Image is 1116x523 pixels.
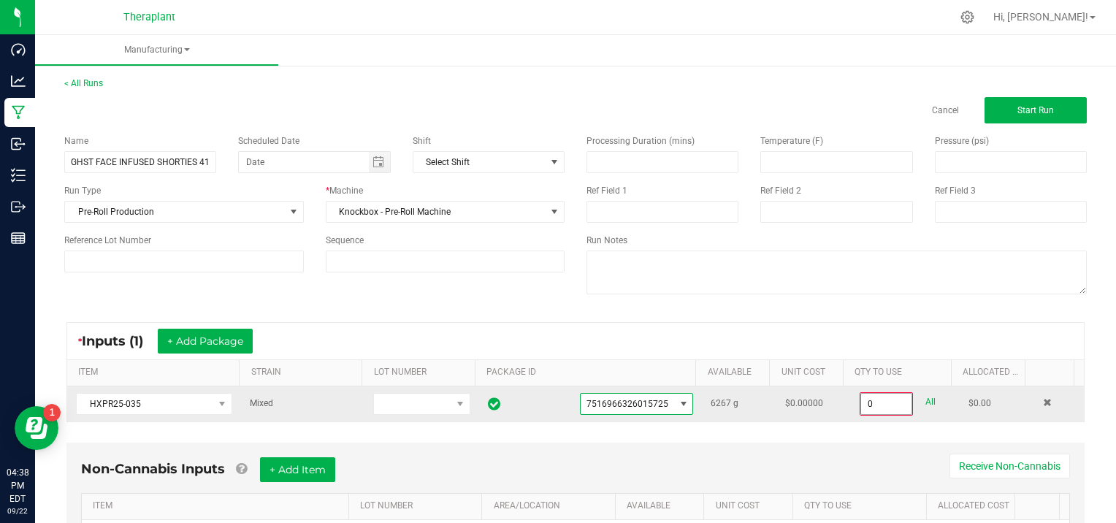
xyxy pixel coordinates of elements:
[716,500,787,512] a: Unit CostSortable
[82,333,158,349] span: Inputs (1)
[77,394,213,414] span: HXPR25-035
[158,329,253,354] button: + Add Package
[935,186,976,196] span: Ref Field 3
[260,457,335,482] button: + Add Item
[938,500,1009,512] a: Allocated CostSortable
[1027,500,1054,512] a: Sortable
[11,74,26,88] inline-svg: Analytics
[239,152,369,172] input: Date
[250,398,273,408] span: Mixed
[1036,367,1069,378] a: Sortable
[963,367,1019,378] a: Allocated CostSortable
[760,136,823,146] span: Temperature (F)
[488,395,500,413] span: In Sync
[11,168,26,183] inline-svg: Inventory
[586,136,695,146] span: Processing Duration (mins)
[43,404,61,421] iframe: Resource center unread badge
[93,500,343,512] a: ITEMSortable
[711,398,731,408] span: 6267
[360,500,476,512] a: LOT NUMBERSortable
[708,367,764,378] a: AVAILABLESortable
[949,454,1070,478] button: Receive Non-Cannabis
[123,11,175,23] span: Theraplant
[7,505,28,516] p: 09/22
[236,461,247,477] a: Add Non-Cannabis items that were also consumed in the run (e.g. gloves and packaging); Also add N...
[326,202,546,222] span: Knockbox - Pre-Roll Machine
[855,367,945,378] a: QTY TO USESortable
[251,367,356,378] a: STRAINSortable
[238,136,299,146] span: Scheduled Date
[78,367,234,378] a: ITEMSortable
[627,500,698,512] a: AVAILABLESortable
[64,184,101,197] span: Run Type
[985,97,1087,123] button: Start Run
[326,235,364,245] span: Sequence
[586,399,668,409] span: 7516966326015725
[374,367,470,378] a: LOT NUMBERSortable
[932,104,959,117] a: Cancel
[785,398,823,408] span: $0.00000
[329,186,363,196] span: Machine
[369,152,390,172] span: Toggle calendar
[11,137,26,151] inline-svg: Inbound
[35,35,278,66] a: Manufacturing
[11,42,26,57] inline-svg: Dashboard
[494,500,610,512] a: AREA/LOCATIONSortable
[760,186,801,196] span: Ref Field 2
[65,202,285,222] span: Pre-Roll Production
[733,398,738,408] span: g
[968,398,991,408] span: $0.00
[781,367,838,378] a: Unit CostSortable
[64,136,88,146] span: Name
[11,105,26,120] inline-svg: Manufacturing
[64,78,103,88] a: < All Runs
[580,393,693,415] span: NO DATA FOUND
[804,500,920,512] a: QTY TO USESortable
[15,406,58,450] iframe: Resource center
[64,235,151,245] span: Reference Lot Number
[413,151,565,173] span: NO DATA FOUND
[35,44,278,56] span: Manufacturing
[11,231,26,245] inline-svg: Reports
[413,152,546,172] span: Select Shift
[7,466,28,505] p: 04:38 PM EDT
[81,461,225,477] span: Non-Cannabis Inputs
[413,136,431,146] span: Shift
[586,186,627,196] span: Ref Field 1
[486,367,690,378] a: PACKAGE IDSortable
[11,199,26,214] inline-svg: Outbound
[958,10,976,24] div: Manage settings
[935,136,989,146] span: Pressure (psi)
[586,235,627,245] span: Run Notes
[993,11,1088,23] span: Hi, [PERSON_NAME]!
[1017,105,1054,115] span: Start Run
[925,392,936,412] a: All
